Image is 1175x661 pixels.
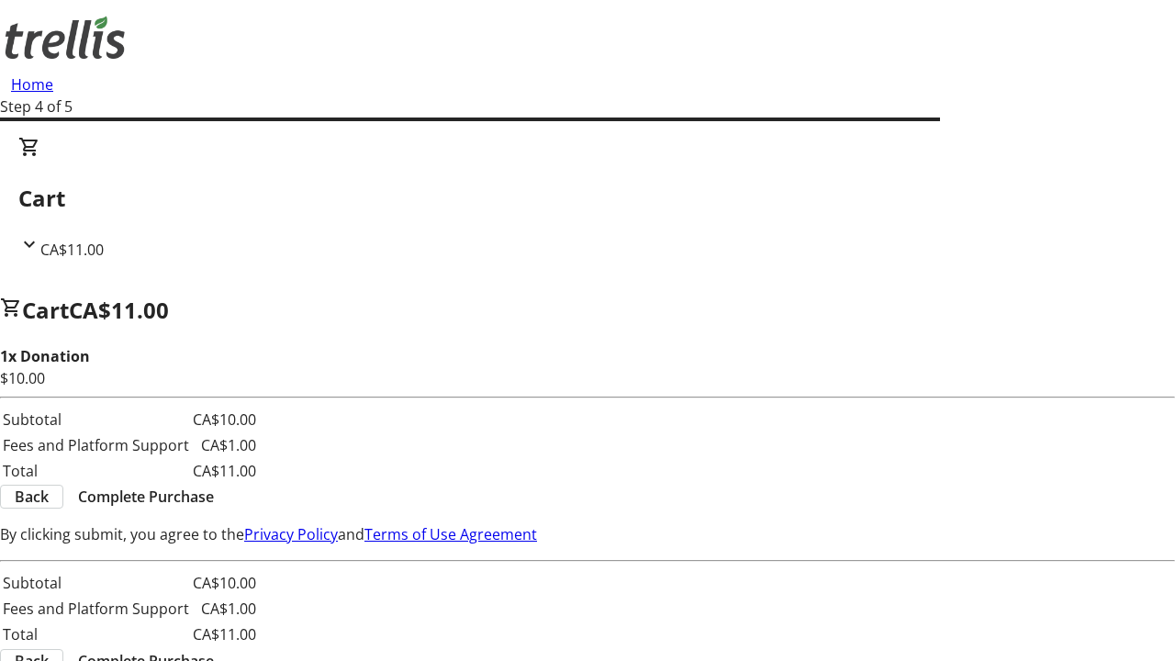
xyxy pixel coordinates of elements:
td: Subtotal [2,571,190,595]
div: CartCA$11.00 [18,136,1157,261]
h2: Cart [18,182,1157,215]
a: Terms of Use Agreement [364,524,537,544]
span: CA$11.00 [40,240,104,260]
span: Cart [22,295,69,325]
td: Total [2,459,190,483]
td: CA$10.00 [192,571,257,595]
td: CA$11.00 [192,622,257,646]
span: Back [15,486,49,508]
td: CA$1.00 [192,597,257,621]
td: CA$11.00 [192,459,257,483]
a: Privacy Policy [244,524,338,544]
button: Complete Purchase [63,486,229,508]
td: Subtotal [2,408,190,431]
td: Fees and Platform Support [2,597,190,621]
span: CA$11.00 [69,295,169,325]
span: Complete Purchase [78,486,214,508]
td: CA$1.00 [192,433,257,457]
td: Fees and Platform Support [2,433,190,457]
td: CA$10.00 [192,408,257,431]
td: Total [2,622,190,646]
